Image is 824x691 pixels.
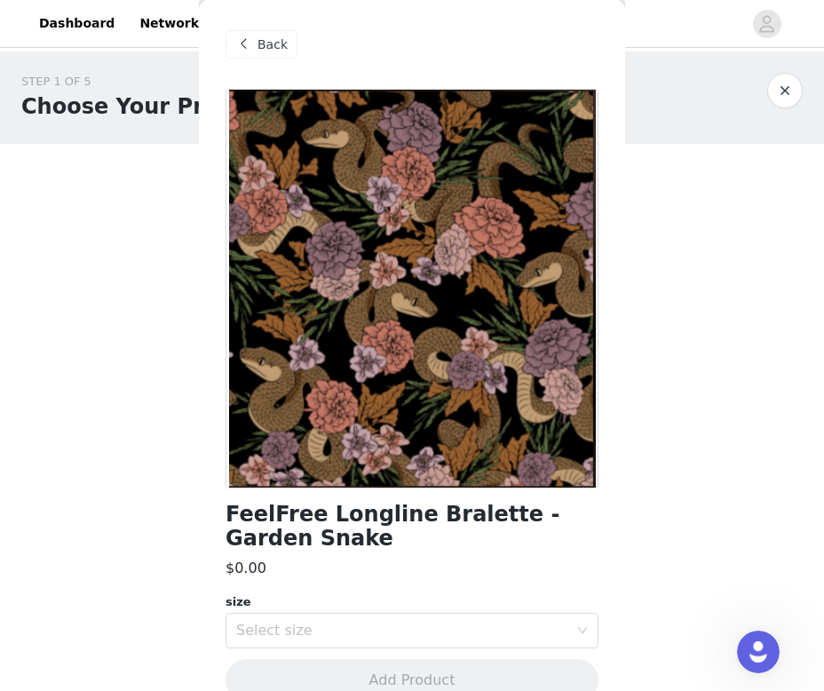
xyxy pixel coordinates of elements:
i: icon: down [577,625,588,638]
h1: Choose Your Product [21,91,271,123]
div: STEP 1 OF 5 [21,73,271,91]
a: Networks [129,4,217,44]
h1: FeelFree Longline Bralette - Garden Snake [226,503,598,551]
div: Select size [236,622,568,639]
h3: $0.00 [226,558,266,579]
div: size [226,593,598,611]
iframe: Intercom live chat [737,631,780,673]
div: avatar [758,10,775,38]
a: Dashboard [28,4,125,44]
span: Back [257,36,288,54]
